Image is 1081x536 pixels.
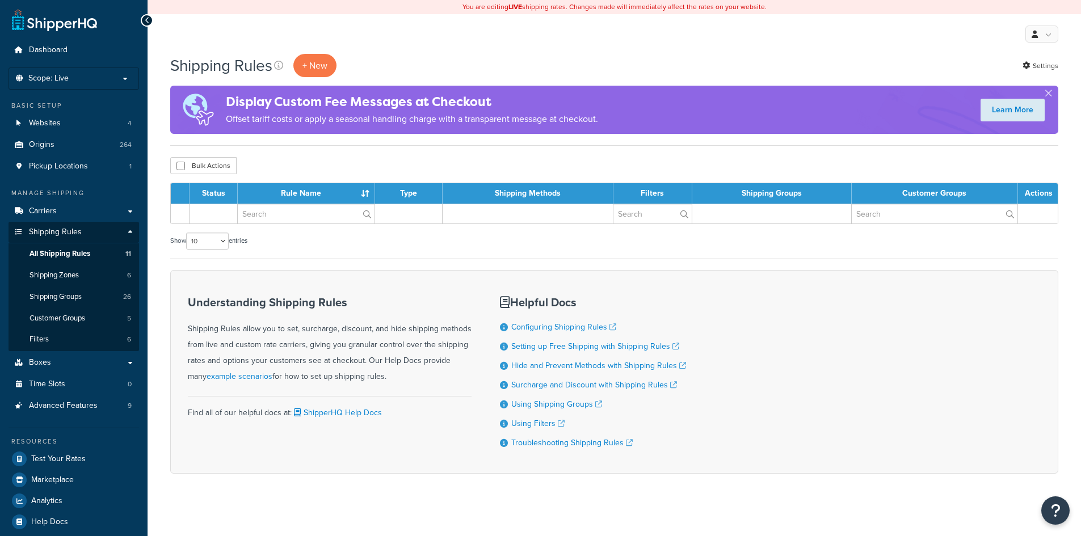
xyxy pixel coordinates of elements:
a: Websites 4 [9,113,139,134]
a: Pickup Locations 1 [9,156,139,177]
div: Find all of our helpful docs at: [188,396,472,421]
p: Offset tariff costs or apply a seasonal handling charge with a transparent message at checkout. [226,111,598,127]
div: Resources [9,437,139,446]
a: ShipperHQ Home [12,9,97,31]
input: Search [852,204,1017,223]
div: Manage Shipping [9,188,139,198]
button: Bulk Actions [170,157,237,174]
label: Show entries [170,233,247,250]
span: Customer Groups [30,314,85,323]
span: Scope: Live [28,74,69,83]
span: 11 [125,249,131,259]
a: Configuring Shipping Rules [511,321,616,333]
a: Boxes [9,352,139,373]
b: LIVE [508,2,522,12]
h3: Helpful Docs [500,296,686,309]
span: Shipping Zones [30,271,79,280]
a: Time Slots 0 [9,374,139,395]
a: ShipperHQ Help Docs [292,407,382,419]
button: Open Resource Center [1041,496,1070,525]
li: Filters [9,329,139,350]
span: 6 [127,335,131,344]
a: example scenarios [207,370,272,382]
li: Marketplace [9,470,139,490]
a: Dashboard [9,40,139,61]
span: Marketplace [31,475,74,485]
li: Pickup Locations [9,156,139,177]
h3: Understanding Shipping Rules [188,296,472,309]
span: Websites [29,119,61,128]
a: Advanced Features 9 [9,395,139,416]
div: Basic Setup [9,101,139,111]
th: Type [375,183,443,204]
span: Boxes [29,358,51,368]
span: Help Docs [31,517,68,527]
span: 26 [123,292,131,302]
p: + New [293,54,337,77]
select: Showentries [186,233,229,250]
a: Using Shipping Groups [511,398,602,410]
span: Advanced Features [29,401,98,411]
span: Carriers [29,206,57,216]
input: Search [613,204,691,223]
span: Test Your Rates [31,454,86,464]
span: Time Slots [29,379,65,389]
span: Analytics [31,496,62,506]
span: 5 [127,314,131,323]
a: Troubleshooting Shipping Rules [511,437,633,449]
li: All Shipping Rules [9,243,139,264]
a: Shipping Rules [9,222,139,243]
li: Origins [9,134,139,155]
span: Filters [30,335,49,344]
li: Advanced Features [9,395,139,416]
a: Setting up Free Shipping with Shipping Rules [511,340,679,352]
th: Customer Groups [852,183,1018,204]
th: Actions [1018,183,1058,204]
a: Settings [1023,58,1058,74]
th: Rule Name [238,183,375,204]
a: Hide and Prevent Methods with Shipping Rules [511,360,686,372]
th: Shipping Methods [443,183,613,204]
a: Analytics [9,491,139,511]
span: Origins [29,140,54,150]
th: Shipping Groups [692,183,852,204]
a: Shipping Zones 6 [9,265,139,286]
a: Origins 264 [9,134,139,155]
a: Shipping Groups 26 [9,286,139,307]
span: Dashboard [29,45,68,55]
li: Websites [9,113,139,134]
a: Help Docs [9,512,139,532]
div: Shipping Rules allow you to set, surcharge, discount, and hide shipping methods from live and cus... [188,296,472,385]
a: All Shipping Rules 11 [9,243,139,264]
span: 6 [127,271,131,280]
a: Learn More [981,99,1045,121]
h1: Shipping Rules [170,54,272,77]
span: 0 [128,379,132,389]
a: Filters 6 [9,329,139,350]
li: Shipping Rules [9,222,139,351]
span: Pickup Locations [29,162,88,171]
li: Customer Groups [9,308,139,329]
span: 4 [128,119,132,128]
span: All Shipping Rules [30,249,90,259]
a: Using Filters [511,417,565,429]
a: Carriers [9,201,139,222]
span: Shipping Groups [30,292,82,302]
img: duties-banner-06bc72dcb5fe05cb3f9472aba00be2ae8eb53ab6f0d8bb03d382ba314ac3c341.png [170,86,226,134]
li: Time Slots [9,374,139,395]
span: 264 [120,140,132,150]
span: 1 [129,162,132,171]
a: Test Your Rates [9,449,139,469]
span: Shipping Rules [29,227,82,237]
a: Customer Groups 5 [9,308,139,329]
span: 9 [128,401,132,411]
th: Status [190,183,238,204]
input: Search [238,204,375,223]
a: Surcharge and Discount with Shipping Rules [511,379,677,391]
